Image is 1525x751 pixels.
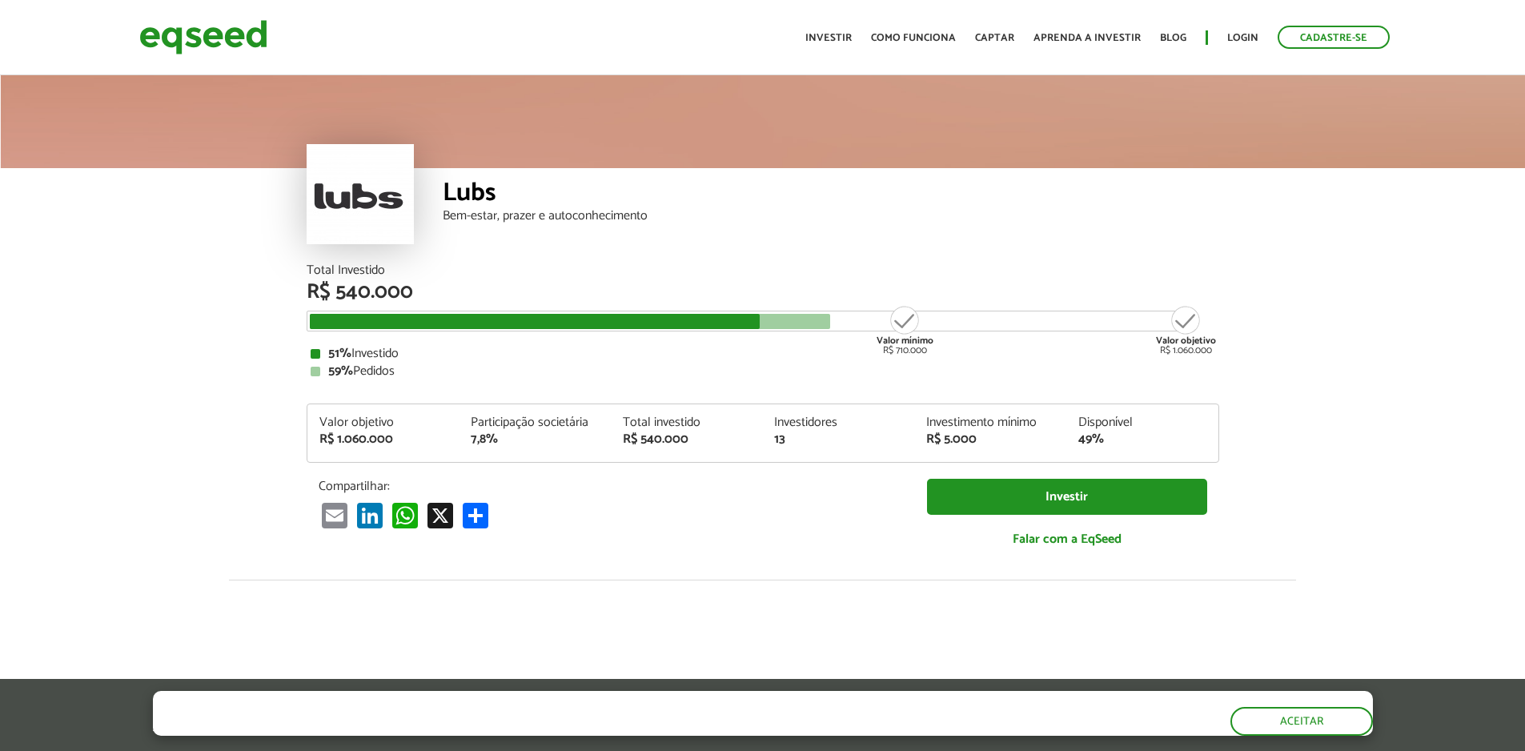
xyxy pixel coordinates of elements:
a: política de privacidade e de cookies [364,721,549,735]
div: Lubs [443,180,1219,210]
div: 49% [1078,433,1206,446]
div: Disponível [1078,416,1206,429]
a: Login [1227,33,1258,43]
div: Investidores [774,416,902,429]
div: R$ 540.000 [623,433,751,446]
a: Blog [1160,33,1186,43]
a: Como funciona [871,33,956,43]
div: R$ 5.000 [926,433,1054,446]
a: Email [319,502,351,528]
div: Pedidos [311,365,1215,378]
a: Cadastre-se [1278,26,1390,49]
button: Aceitar [1230,707,1373,736]
a: WhatsApp [389,502,421,528]
strong: Valor mínimo [877,333,933,348]
div: R$ 1.060.000 [319,433,447,446]
div: R$ 710.000 [875,304,935,355]
div: R$ 1.060.000 [1156,304,1216,355]
a: Compartilhar [460,502,492,528]
div: 7,8% [471,433,599,446]
a: Aprenda a investir [1033,33,1141,43]
img: EqSeed [139,16,267,58]
div: 13 [774,433,902,446]
div: Total investido [623,416,751,429]
div: Total Investido [307,264,1219,277]
div: Valor objetivo [319,416,447,429]
div: Investimento mínimo [926,416,1054,429]
div: Investido [311,347,1215,360]
a: Captar [975,33,1014,43]
strong: Valor objetivo [1156,333,1216,348]
a: LinkedIn [354,502,386,528]
a: Investir [927,479,1207,515]
p: Compartilhar: [319,479,903,494]
strong: 51% [328,343,351,364]
p: Ao clicar em "aceitar", você aceita nossa . [153,720,732,735]
a: X [424,502,456,528]
h5: O site da EqSeed utiliza cookies para melhorar sua navegação. [153,691,732,716]
div: Bem-estar, prazer e autoconhecimento [443,210,1219,223]
strong: 59% [328,360,353,382]
a: Falar com a EqSeed [927,523,1207,556]
div: Participação societária [471,416,599,429]
a: Investir [805,33,852,43]
div: R$ 540.000 [307,282,1219,303]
